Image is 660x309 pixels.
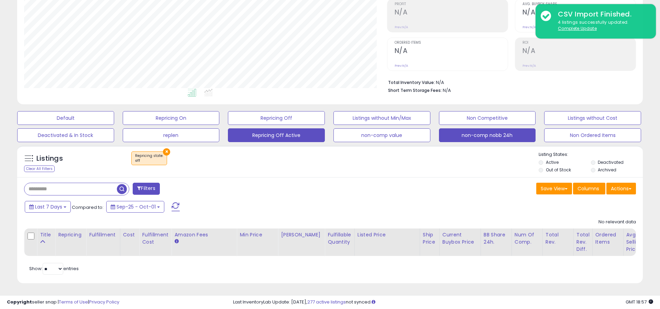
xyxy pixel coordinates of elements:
span: ROI [522,41,636,45]
label: Out of Stock [546,167,571,173]
span: N/A [443,87,451,94]
div: Min Price [240,231,275,238]
h5: Listings [36,154,63,163]
h2: N/A [395,47,508,56]
b: Short Term Storage Fees: [388,87,442,93]
div: Ordered Items [595,231,620,246]
u: Complete Update [558,25,597,31]
span: Last 7 Days [35,203,62,210]
button: Deactivated & In Stock [17,128,114,142]
button: Repricing Off Active [228,128,325,142]
small: Prev: N/A [395,64,408,68]
button: Sep-25 - Oct-01 [106,201,164,213]
span: 2025-10-9 18:57 GMT [626,299,653,305]
button: Columns [573,183,605,194]
small: Prev: N/A [395,25,408,29]
li: N/A [388,78,631,86]
div: Last InventoryLab Update: [DATE], not synced. [233,299,653,306]
a: Terms of Use [59,299,88,305]
button: Listings without Min/Max [333,111,430,125]
button: Listings without Cost [544,111,641,125]
div: Clear All Filters [24,166,55,172]
button: Actions [606,183,636,194]
div: Fulfillment Cost [142,231,168,246]
h2: N/A [395,8,508,18]
div: Fulfillment [89,231,117,238]
div: Fulfillable Quantity [328,231,351,246]
div: 4 listings successfully updated. [553,19,651,32]
div: Total Rev. [546,231,571,246]
button: replen [123,128,220,142]
small: Prev: N/A [522,64,536,68]
button: × [163,148,170,156]
span: Compared to: [72,204,103,211]
a: 277 active listings [307,299,346,305]
button: Save View [536,183,572,194]
button: Filters [133,183,159,195]
span: Repricing state : [135,153,163,163]
div: Avg Selling Price [626,231,651,253]
span: Ordered Items [395,41,508,45]
div: Num of Comp. [515,231,540,246]
a: Privacy Policy [89,299,119,305]
span: Avg. Buybox Share [522,2,636,6]
p: Listing States: [539,151,642,158]
label: Active [546,159,559,165]
div: [PERSON_NAME] [281,231,322,238]
div: Total Rev. Diff. [576,231,590,253]
button: Repricing On [123,111,220,125]
button: Default [17,111,114,125]
span: Columns [577,185,599,192]
div: No relevant data [598,219,636,225]
button: Repricing Off [228,111,325,125]
strong: Copyright [7,299,32,305]
div: Listed Price [357,231,417,238]
button: Non Competitive [439,111,536,125]
span: Profit [395,2,508,6]
div: Current Buybox Price [442,231,478,246]
div: CSV Import Finished. [553,9,651,19]
div: Cost [123,231,136,238]
h2: N/A [522,47,636,56]
span: Show: entries [29,265,79,272]
div: off [135,158,163,163]
b: Total Inventory Value: [388,79,435,85]
button: Last 7 Days [25,201,71,213]
button: non-comp nobb 24h [439,128,536,142]
div: Repricing [58,231,83,238]
div: Title [40,231,52,238]
label: Archived [598,167,616,173]
h2: N/A [522,8,636,18]
div: Amazon Fees [174,231,234,238]
small: Amazon Fees. [174,238,178,245]
span: Sep-25 - Oct-01 [117,203,156,210]
button: non-comp value [333,128,430,142]
label: Deactivated [598,159,624,165]
div: Ship Price [423,231,437,246]
div: seller snap | | [7,299,119,306]
small: Prev: N/A [522,25,536,29]
button: Non Ordered Items [544,128,641,142]
div: BB Share 24h. [484,231,509,246]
